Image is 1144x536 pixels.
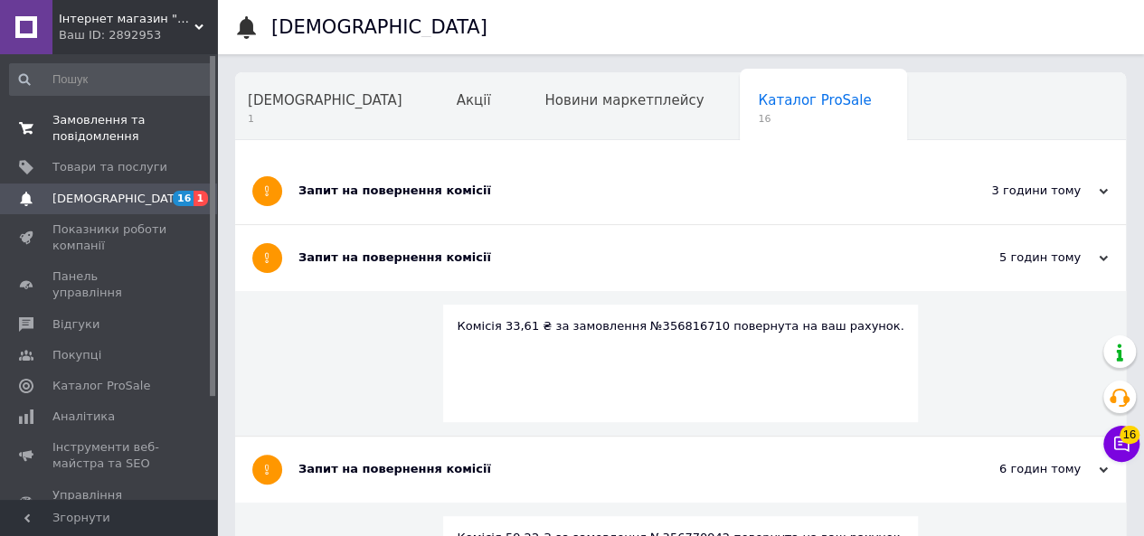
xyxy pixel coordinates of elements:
[52,221,167,254] span: Показники роботи компанії
[194,191,208,206] span: 1
[9,63,213,96] input: Пошук
[52,347,101,363] span: Покупці
[52,409,115,425] span: Аналітика
[271,16,487,38] h1: [DEMOGRAPHIC_DATA]
[758,112,871,126] span: 16
[52,487,167,520] span: Управління сайтом
[1120,426,1139,444] span: 16
[52,159,167,175] span: Товари та послуги
[52,191,186,207] span: [DEMOGRAPHIC_DATA]
[298,183,927,199] div: Запит на повернення комісії
[248,92,402,108] span: [DEMOGRAPHIC_DATA]
[173,191,194,206] span: 16
[298,249,927,266] div: Запит на повернення комісії
[1103,426,1139,462] button: Чат з покупцем16
[758,92,871,108] span: Каталог ProSale
[927,183,1108,199] div: 3 години тому
[52,439,167,472] span: Інструменти веб-майстра та SEO
[52,268,167,301] span: Панель управління
[59,11,194,27] span: Інтернет магазин "МК"
[927,249,1108,266] div: 5 годин тому
[52,112,167,145] span: Замовлення та повідомлення
[298,461,927,477] div: Запит на повернення комісії
[544,92,704,108] span: Новини маркетплейсу
[52,316,99,333] span: Відгуки
[927,461,1108,477] div: 6 годин тому
[59,27,217,43] div: Ваш ID: 2892953
[457,318,903,334] div: Комісія 33,61 ₴ за замовлення №356816710 повернута на ваш рахунок.
[457,92,491,108] span: Акції
[52,378,150,394] span: Каталог ProSale
[248,112,402,126] span: 1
